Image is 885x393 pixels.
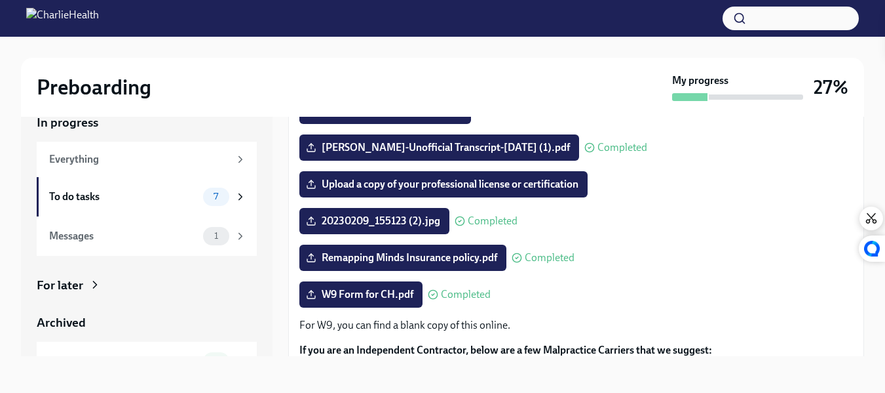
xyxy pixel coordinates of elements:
span: Completed [468,216,518,226]
span: [PERSON_NAME]-Unofficial Transcript-[DATE] (1).pdf [309,141,570,154]
label: 20230209_155123 (2).jpg [299,208,449,234]
p: For W9, you can find a blank copy of this online. [299,318,853,333]
strong: If you are an Independent Contractor, below are a few Malpractice Carriers that we suggest: [299,344,712,356]
div: For later [37,277,83,294]
span: Completed [525,253,574,263]
h3: 27% [814,75,848,99]
span: Completed [441,289,491,300]
h2: Preboarding [37,74,151,100]
a: Completed tasks [37,342,257,381]
a: Everything [37,142,257,177]
span: 1 [206,231,226,241]
label: Remapping Minds Insurance policy.pdf [299,245,506,271]
span: Remapping Minds Insurance policy.pdf [309,251,497,264]
div: To do tasks [49,190,198,204]
img: CharlieHealth [26,8,99,29]
div: Everything [49,152,229,167]
strong: My progress [672,73,728,88]
a: For later [37,277,257,294]
span: 7 [206,192,226,201]
a: In progress [37,114,257,131]
span: W9 Form for CH.pdf [309,288,413,301]
label: W9 Form for CH.pdf [299,281,423,308]
a: Messages1 [37,217,257,256]
div: Messages [49,229,198,243]
a: To do tasks7 [37,177,257,217]
div: Completed tasks [49,354,198,369]
a: Archived [37,314,257,331]
span: Upload a copy of your professional license or certification [309,178,578,191]
span: Completed [597,142,647,153]
label: [PERSON_NAME]-Unofficial Transcript-[DATE] (1).pdf [299,134,579,161]
label: Upload a copy of your professional license or certification [299,171,588,197]
span: 20230209_155123 (2).jpg [309,215,440,228]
